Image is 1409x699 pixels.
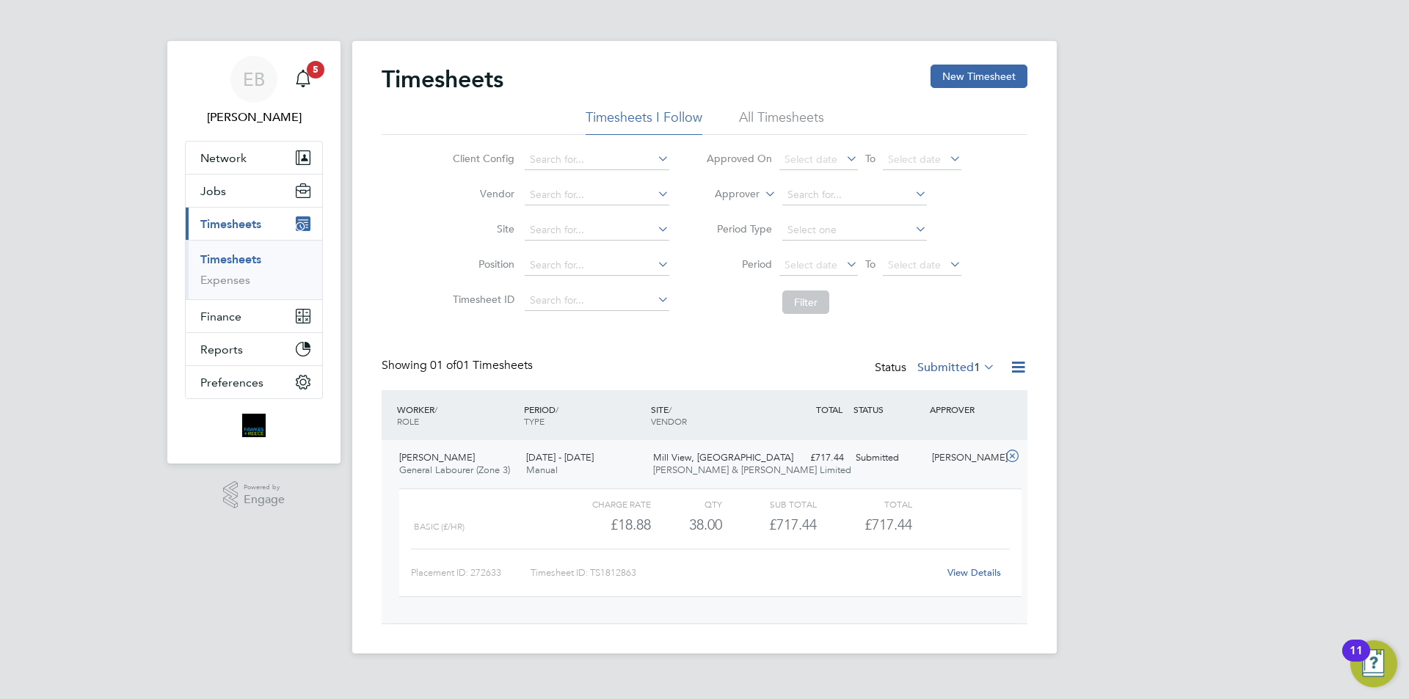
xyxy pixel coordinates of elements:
[200,343,243,356] span: Reports
[223,481,285,509] a: Powered byEngage
[186,366,322,398] button: Preferences
[784,258,837,271] span: Select date
[185,56,323,126] a: EB[PERSON_NAME]
[399,451,475,464] span: [PERSON_NAME]
[382,65,503,94] h2: Timesheets
[556,513,651,537] div: £18.88
[647,396,774,434] div: SITE
[556,495,651,513] div: Charge rate
[414,521,465,532] span: Basic (£/HR)
[397,415,419,427] span: ROLE
[448,293,514,306] label: Timesheet ID
[931,65,1027,88] button: New Timesheet
[526,451,594,464] span: [DATE] - [DATE]
[864,516,912,533] span: £717.44
[888,258,941,271] span: Select date
[850,446,926,470] div: Submitted
[525,290,669,311] input: Search for...
[706,257,772,271] label: Period
[531,561,938,585] div: Timesheet ID: TS1812863
[200,217,261,231] span: Timesheets
[722,495,817,513] div: Sub Total
[200,184,226,198] span: Jobs
[861,149,880,168] span: To
[200,376,263,389] span: Preferences
[430,358,533,373] span: 01 Timesheets
[243,70,265,89] span: EB
[773,446,850,470] div: £717.44
[782,290,829,314] button: Filter
[200,252,261,266] a: Timesheets
[393,396,520,434] div: WORKER
[186,333,322,365] button: Reports
[186,240,322,299] div: Timesheets
[448,152,514,165] label: Client Config
[200,273,250,287] a: Expenses
[782,185,927,205] input: Search for...
[525,150,669,170] input: Search for...
[861,255,880,274] span: To
[200,310,241,323] span: Finance
[525,255,669,276] input: Search for...
[706,152,772,165] label: Approved On
[430,358,456,373] span: 01 of
[693,187,760,202] label: Approver
[888,153,941,166] span: Select date
[669,403,671,415] span: /
[1350,640,1397,687] button: Open Resource Center, 11 new notifications
[722,513,817,537] div: £717.44
[556,403,558,415] span: /
[653,451,793,464] span: Mill View, [GEOGRAPHIC_DATA]
[307,61,324,78] span: 5
[167,41,341,464] nav: Main navigation
[782,220,927,241] input: Select one
[926,446,1002,470] div: [PERSON_NAME]
[186,142,322,174] button: Network
[186,175,322,207] button: Jobs
[850,396,926,422] div: STATUS
[448,257,514,271] label: Position
[526,464,558,476] span: Manual
[816,403,842,415] span: TOTAL
[586,109,702,135] li: Timesheets I Follow
[382,358,536,373] div: Showing
[817,495,911,513] div: Total
[706,222,772,235] label: Period Type
[917,360,995,375] label: Submitted
[185,109,323,126] span: Ellie Bowen
[974,360,980,375] span: 1
[525,220,669,241] input: Search for...
[653,464,851,476] span: [PERSON_NAME] & [PERSON_NAME] Limited
[784,153,837,166] span: Select date
[186,300,322,332] button: Finance
[651,415,687,427] span: VENDOR
[651,513,722,537] div: 38.00
[200,151,247,165] span: Network
[524,415,545,427] span: TYPE
[739,109,824,135] li: All Timesheets
[448,222,514,235] label: Site
[520,396,647,434] div: PERIOD
[242,414,266,437] img: bromak-logo-retina.png
[399,464,510,476] span: General Labourer (Zone 3)
[651,495,722,513] div: QTY
[448,187,514,200] label: Vendor
[1350,651,1363,670] div: 11
[525,185,669,205] input: Search for...
[875,358,998,378] div: Status
[411,561,531,585] div: Placement ID: 272633
[185,414,323,437] a: Go to home page
[288,56,318,103] a: 5
[434,403,437,415] span: /
[186,208,322,240] button: Timesheets
[244,494,285,506] span: Engage
[244,481,285,494] span: Powered by
[926,396,1002,422] div: APPROVER
[947,566,1001,579] a: View Details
